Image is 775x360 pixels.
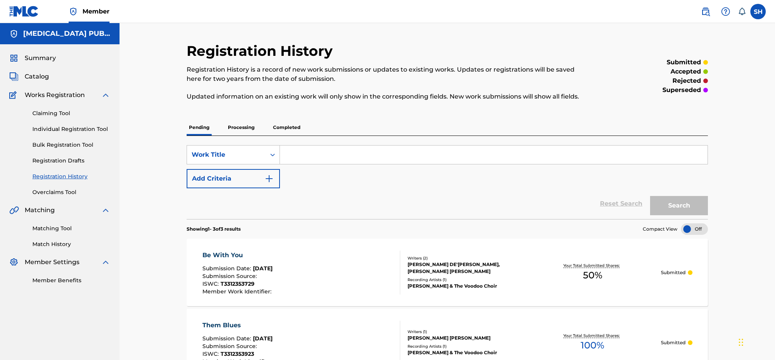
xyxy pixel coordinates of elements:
a: Registration History [32,172,110,181]
span: Compact View [643,226,677,233]
div: Recording Artists ( 1 ) [408,343,524,349]
span: T3312353729 [221,280,254,287]
span: ISWC : [202,280,221,287]
p: Processing [226,119,257,136]
p: rejected [672,76,701,85]
div: [PERSON_NAME] DE'[PERSON_NAME], [PERSON_NAME] [PERSON_NAME] [408,261,524,275]
img: search [701,7,710,16]
span: Member [83,7,110,16]
div: [PERSON_NAME] & The Voodoo Choir [408,283,524,290]
img: Top Rightsholder [69,7,78,16]
a: Matching Tool [32,224,110,233]
div: Drag [739,331,743,354]
p: Showing 1 - 3 of 3 results [187,226,241,233]
div: Writers ( 2 ) [408,255,524,261]
div: Help [718,4,733,19]
img: Accounts [9,29,19,39]
a: Be With YouSubmission Date:[DATE]Submission Source:ISWC:T3312353729Member Work Identifier:Writers... [187,239,708,306]
div: Notifications [738,8,746,15]
p: Your Total Submitted Shares: [563,263,622,268]
a: Member Benefits [32,276,110,285]
a: Overclaims Tool [32,188,110,196]
img: Summary [9,54,19,63]
span: Member Settings [25,258,79,267]
div: Writers ( 1 ) [408,329,524,335]
p: superseded [662,85,701,95]
span: Works Registration [25,90,85,100]
p: Pending [187,119,212,136]
div: [PERSON_NAME] [PERSON_NAME] [408,335,524,342]
form: Search Form [187,145,708,219]
span: Submission Date : [202,265,253,272]
p: Updated information on an existing work will only show in the corresponding fields. New work subm... [187,92,588,101]
span: Submission Source : [202,273,259,280]
a: Match History [32,240,110,248]
p: Registration History is a record of new work submissions or updates to existing works. Updates or... [187,65,588,84]
p: accepted [671,67,701,76]
span: ISWC : [202,350,221,357]
h5: SYNAPSE PUBLISHING AND ENTERTAINMENT [23,29,110,38]
img: Matching [9,206,19,215]
span: Submission Source : [202,343,259,350]
a: Bulk Registration Tool [32,141,110,149]
p: Submitted [661,339,686,346]
img: Catalog [9,72,19,81]
a: Individual Registration Tool [32,125,110,133]
span: Catalog [25,72,49,81]
span: 100 % [581,338,604,352]
p: Completed [271,119,303,136]
span: [DATE] [253,335,273,342]
img: Works Registration [9,90,19,100]
p: Submitted [661,269,686,276]
a: SummarySummary [9,54,56,63]
div: Recording Artists ( 1 ) [408,277,524,283]
img: MLC Logo [9,6,39,17]
span: [DATE] [253,265,273,272]
a: Public Search [698,4,713,19]
img: 9d2ae6d4665cec9f34b9.svg [265,174,274,183]
iframe: Chat Widget [736,323,775,360]
img: expand [101,90,110,100]
a: Claiming Tool [32,109,110,117]
iframe: Resource Center [753,238,775,300]
a: Registration Drafts [32,157,110,165]
div: [PERSON_NAME] & The Voodoo Choir [408,349,524,356]
span: 50 % [583,268,602,282]
span: Matching [25,206,55,215]
button: Add Criteria [187,169,280,188]
div: User Menu [750,4,766,19]
img: Member Settings [9,258,19,267]
span: Summary [25,54,56,63]
div: Be With You [202,251,273,260]
img: expand [101,258,110,267]
a: CatalogCatalog [9,72,49,81]
span: Member Work Identifier : [202,288,273,295]
span: T3312353923 [221,350,254,357]
p: submitted [667,58,701,67]
div: Work Title [192,150,261,159]
span: Submission Date : [202,335,253,342]
img: help [721,7,730,16]
h2: Registration History [187,42,337,60]
div: Them Blues [202,321,273,330]
p: Your Total Submitted Shares: [563,333,622,338]
img: expand [101,206,110,215]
